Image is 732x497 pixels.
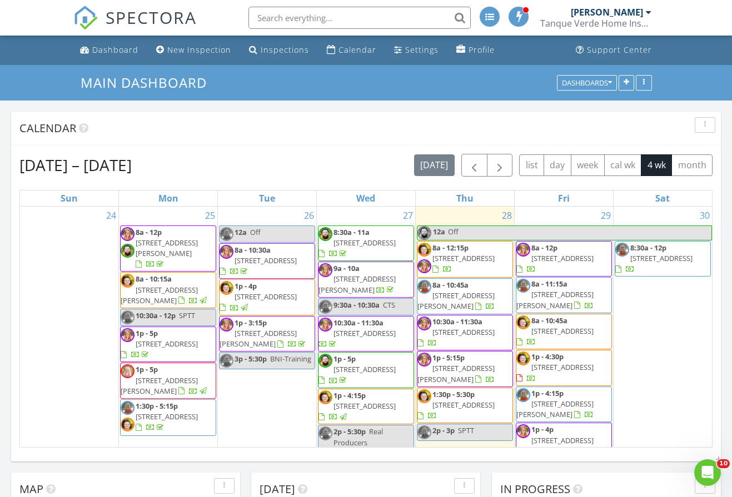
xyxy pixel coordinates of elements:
img: capture.jpg [417,353,431,367]
a: Settings [390,40,443,61]
img: _dsc4716.jpg [318,300,332,314]
span: [STREET_ADDRESS][PERSON_NAME] [516,399,594,419]
span: [STREET_ADDRESS] [531,253,594,263]
span: 1p - 3:15p [235,318,267,328]
a: 1p - 5p [STREET_ADDRESS] [120,327,216,363]
iframe: Intercom live chat [694,459,721,486]
span: [STREET_ADDRESS][PERSON_NAME] [417,290,495,311]
img: tucson_home_inspector__tom_dolan.jpg [417,226,431,240]
img: capture.jpg [220,245,233,259]
img: capture.jpg [121,227,135,241]
a: 8a - 10:45a [STREET_ADDRESS] [516,315,594,347]
a: 8a - 10:30a [STREET_ADDRESS] [219,243,315,279]
a: 8a - 12p [STREET_ADDRESS][PERSON_NAME] [120,225,216,272]
a: 1p - 4:15p [STREET_ADDRESS] [318,389,414,425]
div: Inspections [261,44,309,55]
div: Tanque Verde Home Inspections LLC [540,18,651,29]
a: Go to August 28, 2025 [500,207,514,224]
button: day [544,154,571,176]
a: Go to August 29, 2025 [599,207,613,224]
span: SPTT [179,310,195,320]
img: capture.jpg [121,328,135,342]
img: _dsc4716.jpg [318,426,332,440]
div: Dashboards [562,79,612,87]
td: Go to August 26, 2025 [218,207,317,460]
img: tucson_home_inspector__tom_dolan.jpg [121,244,135,258]
span: 1:30p - 5:15p [136,401,178,411]
a: Go to August 27, 2025 [401,207,415,224]
span: 1p - 4p [531,424,554,434]
span: [STREET_ADDRESS] [333,238,396,248]
a: 1p - 4:30p [STREET_ADDRESS] [516,352,594,383]
a: 8:30a - 11a [STREET_ADDRESS] [318,227,396,258]
a: Inspections [245,40,313,61]
a: 10:30a - 11:30a [STREET_ADDRESS] [417,317,495,348]
a: Go to August 26, 2025 [302,207,316,224]
a: New Inspection [152,40,236,61]
span: [STREET_ADDRESS][PERSON_NAME] [121,285,198,305]
span: 1p - 5p [136,364,158,374]
span: [STREET_ADDRESS][PERSON_NAME] [318,274,396,294]
img: capture.jpg [220,318,233,332]
span: [STREET_ADDRESS] [235,255,297,265]
td: Go to August 29, 2025 [514,207,613,460]
span: [STREET_ADDRESS][PERSON_NAME] [121,375,198,396]
a: 8a - 10:15a [STREET_ADDRESS][PERSON_NAME] [121,274,208,305]
a: 8a - 12p [STREET_ADDRESS][PERSON_NAME] [136,227,198,269]
span: 8a - 10:30a [235,245,271,255]
span: Real Producers [333,426,383,447]
span: 8:30a - 12p [630,243,666,253]
span: BNI-Training [270,354,311,364]
span: 1:30p - 5:30p [432,389,475,399]
a: 8a - 10:45a [STREET_ADDRESS] [516,314,612,350]
span: 1p - 5:15p [432,353,465,363]
span: Map [19,481,43,496]
span: 3p - 5:30p [235,354,267,364]
img: _dsc4716.jpg [417,425,431,439]
a: Calendar [322,40,381,61]
a: 8a - 10:15a [STREET_ADDRESS][PERSON_NAME] [120,272,216,308]
span: 12a [235,227,247,237]
button: cal wk [604,154,642,176]
img: The Best Home Inspection Software - Spectora [73,6,98,30]
span: 8a - 12p [136,227,162,237]
img: capture.jpg [318,263,332,277]
a: Wednesday [354,190,377,206]
span: [STREET_ADDRESS] [235,292,297,302]
span: 9:30a - 10:30a [333,300,380,310]
td: Go to August 24, 2025 [20,207,119,460]
span: 1p - 4:15p [531,388,564,398]
button: Next [487,154,513,177]
a: 1p - 5p [STREET_ADDRESS] [121,328,198,359]
span: 1p - 5p [136,328,158,338]
span: [STREET_ADDRESS] [432,253,495,263]
img: _dsc4716.jpg [516,388,530,402]
span: 8a - 10:45a [432,280,469,290]
img: aaron_daniels__resize.jpg [516,315,530,329]
button: list [519,154,544,176]
a: Tuesday [257,190,277,206]
div: Dashboard [92,44,138,55]
a: 8a - 10:30a [STREET_ADDRESS] [220,245,297,276]
img: capture.jpg [417,259,431,273]
a: 1p - 4:30p [STREET_ADDRESS] [516,350,612,386]
a: 1:30p - 5:15p [STREET_ADDRESS] [120,399,216,436]
span: 10:30a - 12p [136,310,176,320]
a: 8a - 12p [STREET_ADDRESS] [516,241,612,277]
span: 10 [717,459,730,468]
img: capture.jpg [417,317,431,330]
a: 8a - 10:45a [STREET_ADDRESS][PERSON_NAME] [417,278,513,314]
span: [STREET_ADDRESS] [432,327,495,337]
span: 8a - 11:15a [531,279,567,289]
img: aaron_daniels__resize.jpg [121,418,135,431]
a: 8a - 12:15p [STREET_ADDRESS] [432,243,495,274]
img: tucson_home_inspector__tom_dolan.jpg [318,354,332,368]
a: Go to August 24, 2025 [104,207,118,224]
span: [STREET_ADDRESS] [531,435,594,445]
span: 8a - 12:15p [432,243,469,253]
a: 1p - 4p [STREET_ADDRESS] [516,424,594,455]
a: 1:30p - 5:30p [STREET_ADDRESS] [417,388,513,424]
a: 1:30p - 5:15p [STREET_ADDRESS] [136,401,198,432]
a: Sunday [58,190,80,206]
span: [STREET_ADDRESS] [432,400,495,410]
